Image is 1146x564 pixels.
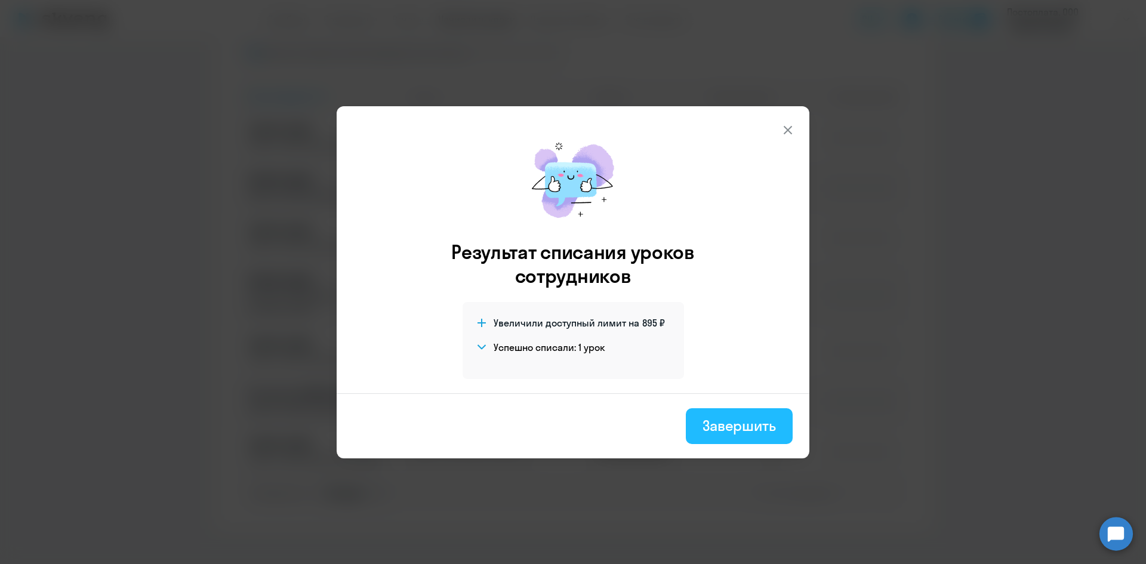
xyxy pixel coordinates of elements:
[686,408,793,444] button: Завершить
[494,316,639,329] span: Увеличили доступный лимит на
[519,130,627,230] img: mirage-message.png
[494,341,605,354] h4: Успешно списали: 1 урок
[642,316,665,329] span: 895 ₽
[703,416,776,435] div: Завершить
[435,240,711,288] h3: Результат списания уроков сотрудников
